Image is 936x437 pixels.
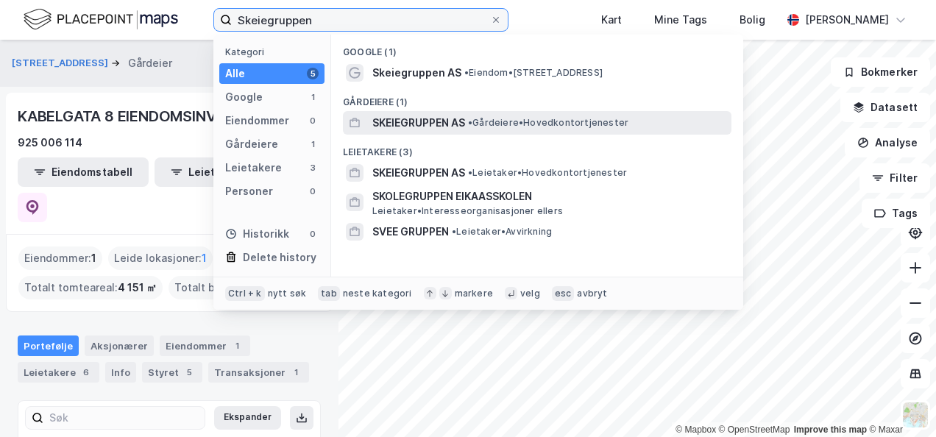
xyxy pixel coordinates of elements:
[840,93,930,122] button: Datasett
[225,88,263,106] div: Google
[552,286,575,301] div: esc
[225,135,278,153] div: Gårdeiere
[331,85,743,111] div: Gårdeiere (1)
[225,112,289,129] div: Eiendommer
[128,54,172,72] div: Gårdeier
[601,11,622,29] div: Kart
[372,114,465,132] span: SKEIEGRUPPEN AS
[452,226,456,237] span: •
[862,366,936,437] iframe: Chat Widget
[740,11,765,29] div: Bolig
[468,117,472,128] span: •
[372,205,563,217] span: Leietaker • Interesseorganisasjoner ellers
[455,288,493,299] div: markere
[468,167,472,178] span: •
[307,68,319,79] div: 5
[307,185,319,197] div: 0
[372,223,449,241] span: SVEE GRUPPEN
[862,199,930,228] button: Tags
[307,162,319,174] div: 3
[85,335,154,356] div: Aksjonærer
[794,424,867,435] a: Improve this map
[12,56,111,71] button: [STREET_ADDRESS]
[225,286,265,301] div: Ctrl + k
[654,11,707,29] div: Mine Tags
[372,164,465,182] span: SKEIEGRUPPEN AS
[577,288,607,299] div: avbryt
[118,279,157,296] span: 4 151 ㎡
[452,226,552,238] span: Leietaker • Avvirkning
[182,365,196,380] div: 5
[805,11,889,29] div: [PERSON_NAME]
[18,246,102,270] div: Eiendommer :
[108,246,213,270] div: Leide lokasjoner :
[307,138,319,150] div: 1
[243,249,316,266] div: Delete history
[331,135,743,161] div: Leietakere (3)
[225,159,282,177] div: Leietakere
[18,276,163,299] div: Totalt tomteareal :
[232,9,490,31] input: Søk på adresse, matrikkel, gårdeiere, leietakere eller personer
[155,157,286,187] button: Leietakertabell
[169,276,311,299] div: Totalt byggareal :
[91,249,96,267] span: 1
[676,424,716,435] a: Mapbox
[464,67,469,78] span: •
[372,188,726,205] span: SKOLEGRUPPEN EIKAASSKOLEN
[331,35,743,61] div: Google (1)
[214,406,281,430] button: Ekspander
[464,67,603,79] span: Eiendom • [STREET_ADDRESS]
[719,424,790,435] a: OpenStreetMap
[468,117,628,129] span: Gårdeiere • Hovedkontortjenester
[160,335,250,356] div: Eiendommer
[208,362,309,383] div: Transaksjoner
[372,64,461,82] span: Skeiegruppen AS
[230,338,244,353] div: 1
[18,157,149,187] button: Eiendomstabell
[18,134,82,152] div: 925 006 114
[18,362,99,383] div: Leietakere
[288,365,303,380] div: 1
[225,65,245,82] div: Alle
[24,7,178,32] img: logo.f888ab2527a4732fd821a326f86c7f29.svg
[307,228,319,240] div: 0
[202,249,207,267] span: 1
[307,115,319,127] div: 0
[225,46,325,57] div: Kategori
[831,57,930,87] button: Bokmerker
[520,288,540,299] div: velg
[18,104,270,128] div: KABELGATA 8 EIENDOMSINVEST AS
[79,365,93,380] div: 6
[845,128,930,157] button: Analyse
[859,163,930,193] button: Filter
[468,167,627,179] span: Leietaker • Hovedkontortjenester
[18,335,79,356] div: Portefølje
[43,407,205,429] input: Søk
[105,362,136,383] div: Info
[343,288,412,299] div: neste kategori
[268,288,307,299] div: nytt søk
[318,286,340,301] div: tab
[225,182,273,200] div: Personer
[225,225,289,243] div: Historikk
[142,362,202,383] div: Styret
[307,91,319,103] div: 1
